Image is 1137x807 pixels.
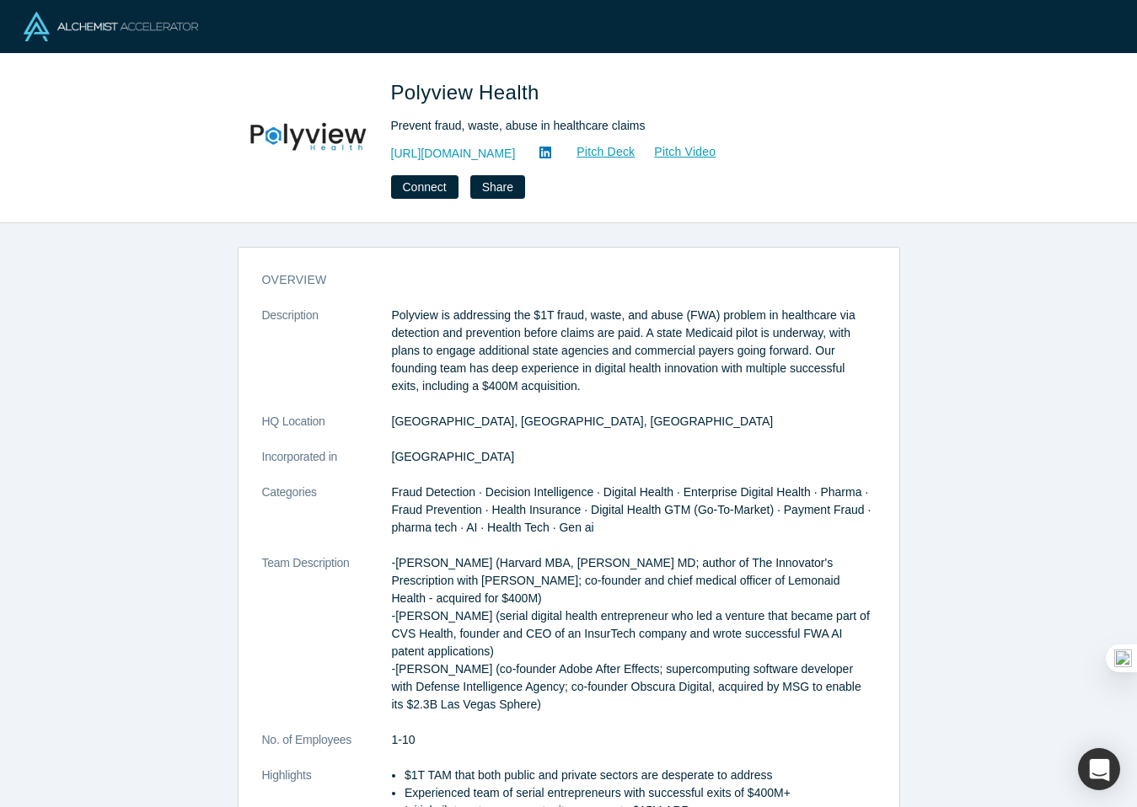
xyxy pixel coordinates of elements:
[392,448,876,466] dd: [GEOGRAPHIC_DATA]
[1114,649,1132,667] img: one_i.png
[262,413,392,448] dt: HQ Location
[391,175,459,199] button: Connect
[262,554,392,731] dt: Team Description
[391,81,545,104] span: Polyview Health
[391,117,863,135] div: Prevent fraud, waste, abuse in healthcare claims
[262,271,852,289] h3: overview
[262,448,392,484] dt: Incorporated in
[558,142,636,162] a: Pitch Deck
[392,485,872,534] span: Fraud Detection · Decision Intelligence · Digital Health · Enterprise Digital Health · Pharma · F...
[405,784,876,802] li: Experienced team of serial entrepreneurs with successful exits of $400M+
[405,767,876,784] li: $1T TAM that both public and private sectors are desperate to address
[391,145,516,163] a: [URL][DOMAIN_NAME]
[392,731,876,749] dd: 1-10
[470,175,525,199] button: Share
[392,554,876,713] p: -[PERSON_NAME] (Harvard MBA, [PERSON_NAME] MD; author of The Innovator's Prescription with [PERSO...
[636,142,716,162] a: Pitch Video
[262,731,392,767] dt: No. of Employees
[249,77,367,195] img: Polyview Health's Logo
[262,484,392,554] dt: Categories
[392,413,876,430] dd: [GEOGRAPHIC_DATA], [GEOGRAPHIC_DATA], [GEOGRAPHIC_DATA]
[392,307,876,395] p: Polyview is addressing the $1T fraud, waste, and abuse (FWA) problem in healthcare via detection ...
[24,12,198,41] img: Alchemist Logo
[262,307,392,413] dt: Description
